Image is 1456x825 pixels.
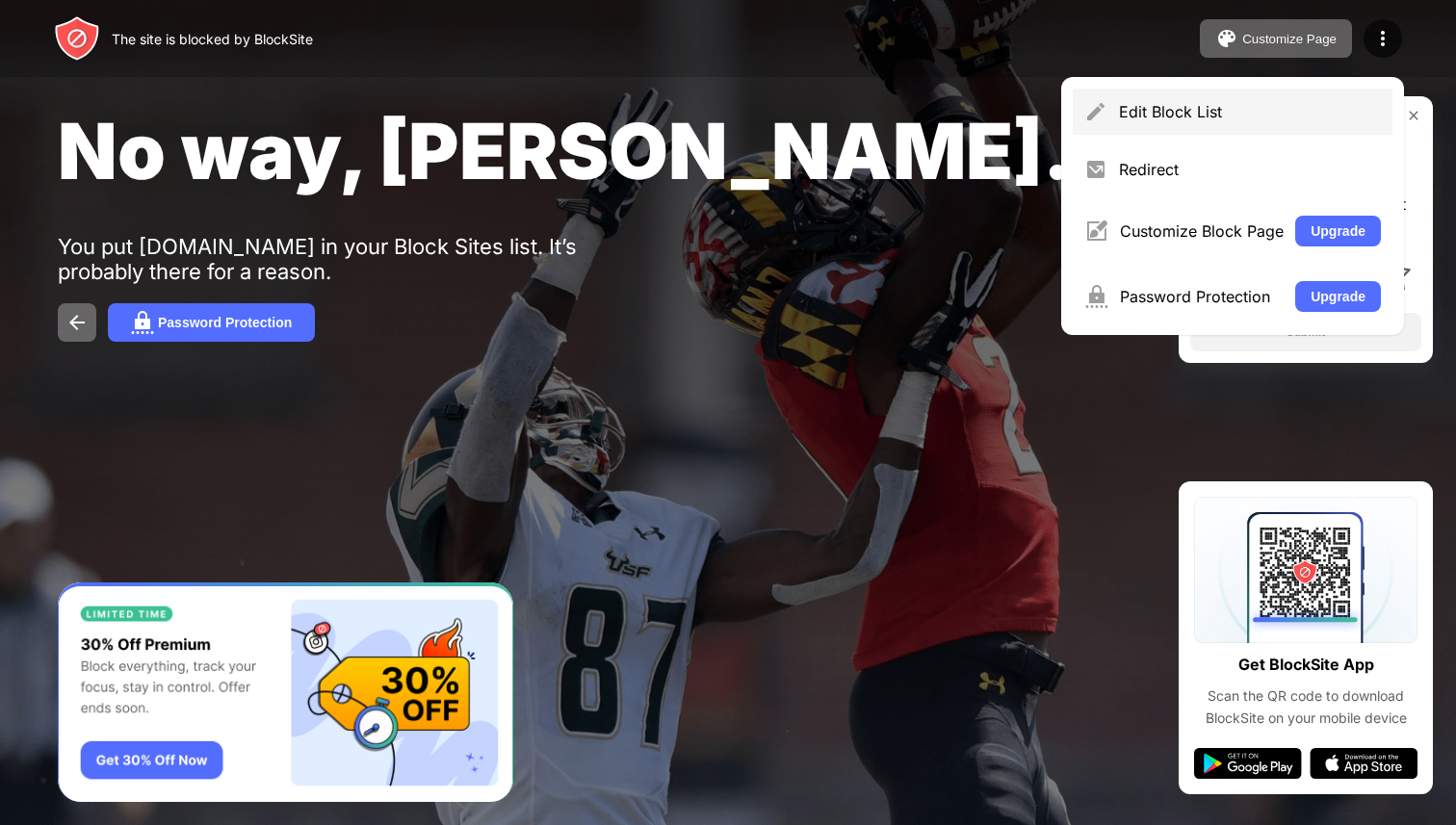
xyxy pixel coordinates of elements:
img: menu-icon.svg [1371,27,1394,50]
div: Customize Page [1242,32,1337,46]
div: Redirect [1119,160,1381,179]
img: app-store.svg [1310,748,1417,779]
img: menu-redirect.svg [1084,158,1107,181]
div: Get BlockSite App [1238,651,1374,679]
img: pallet.svg [1215,27,1238,50]
img: header-logo.svg [54,15,100,62]
div: Password Protection [1120,287,1284,306]
img: password.svg [131,311,154,334]
button: Password Protection [108,303,315,342]
img: menu-pencil.svg [1084,100,1107,123]
button: Upgrade [1295,216,1381,246]
span: No way, [PERSON_NAME]. [58,104,1072,197]
img: google-play.svg [1194,748,1302,779]
img: menu-customize.svg [1084,219,1108,243]
iframe: Banner [58,582,513,803]
button: Customize Page [1200,19,1352,58]
div: You put [DOMAIN_NAME] in your Block Sites list. It’s probably there for a reason. [58,234,653,284]
div: Customize Block Page [1120,221,1284,241]
div: The site is blocked by BlockSite [112,31,313,47]
div: Password Protection [158,315,292,330]
div: Edit Block List [1119,102,1381,121]
div: Scan the QR code to download BlockSite on your mobile device [1194,685,1417,729]
button: Upgrade [1295,281,1381,312]
img: rate-us-close.svg [1406,108,1421,123]
img: qrcode.svg [1194,497,1417,643]
img: back.svg [65,311,89,334]
img: menu-password.svg [1084,285,1108,308]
